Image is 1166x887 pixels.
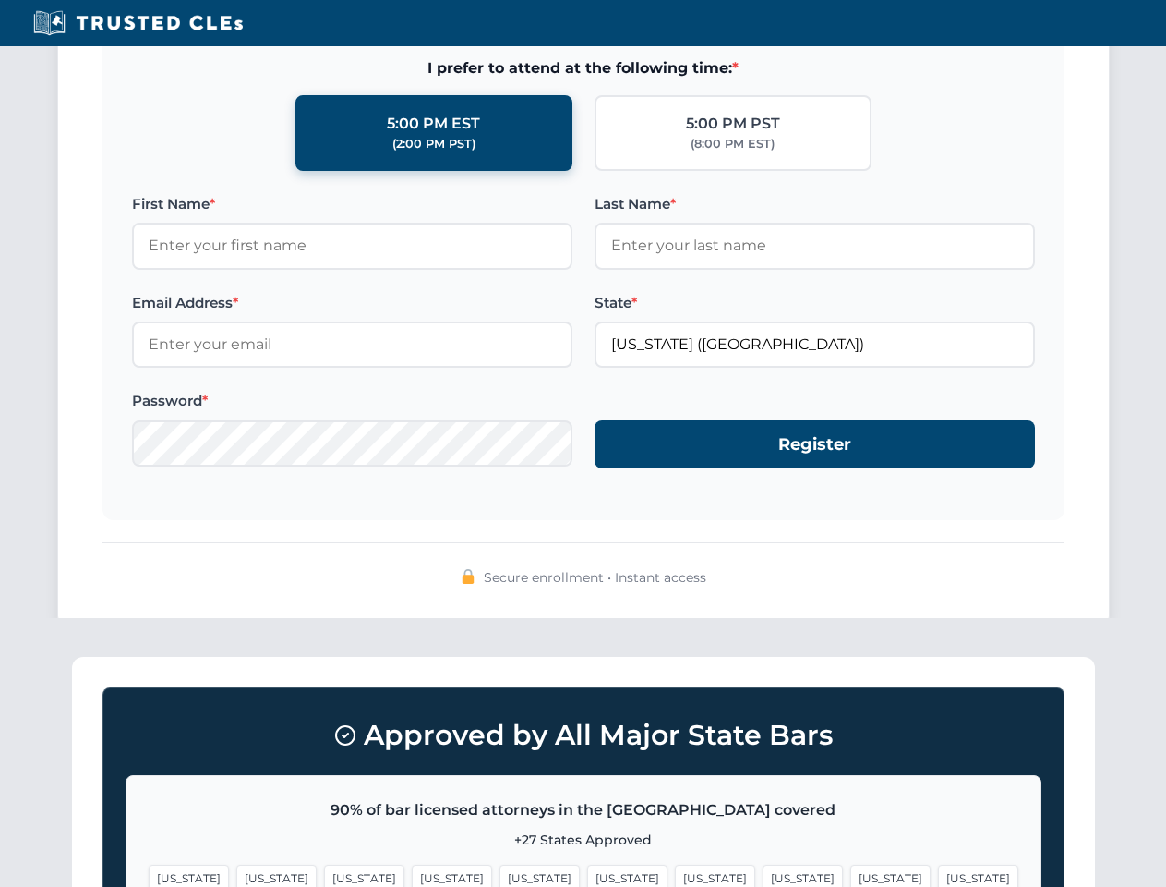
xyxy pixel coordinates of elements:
[461,569,475,584] img: 🔒
[149,798,1018,822] p: 90% of bar licensed attorneys in the [GEOGRAPHIC_DATA] covered
[392,135,475,153] div: (2:00 PM PST)
[132,292,572,314] label: Email Address
[595,322,1035,368] input: Georgia (GA)
[595,223,1035,269] input: Enter your last name
[484,567,706,588] span: Secure enrollment • Instant access
[132,390,572,412] label: Password
[132,223,572,269] input: Enter your first name
[691,135,775,153] div: (8:00 PM EST)
[387,112,480,136] div: 5:00 PM EST
[595,292,1035,314] label: State
[595,193,1035,215] label: Last Name
[595,420,1035,469] button: Register
[132,322,572,368] input: Enter your email
[28,9,248,37] img: Trusted CLEs
[126,711,1041,760] h3: Approved by All Major State Bars
[132,56,1035,80] span: I prefer to attend at the following time:
[149,830,1018,850] p: +27 States Approved
[686,112,780,136] div: 5:00 PM PST
[132,193,572,215] label: First Name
